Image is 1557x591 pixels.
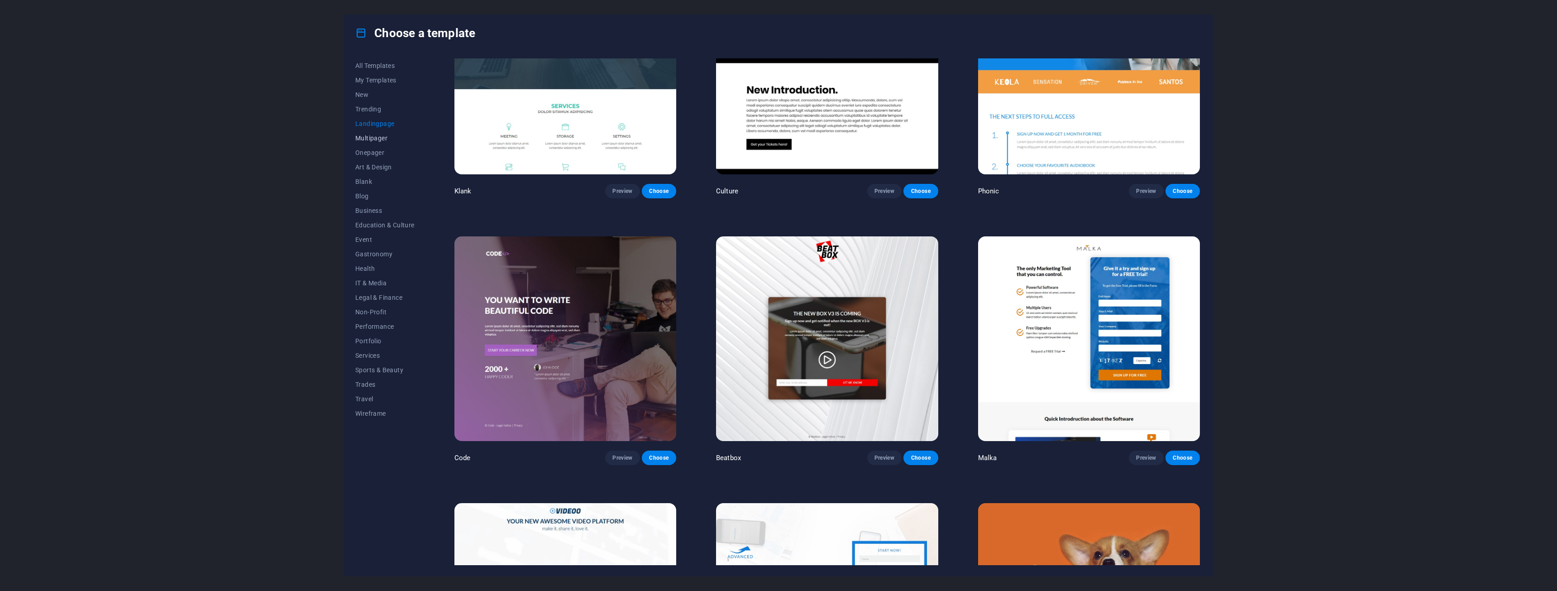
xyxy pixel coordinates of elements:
span: IT & Media [355,279,415,287]
button: Event [355,232,415,247]
img: Malka [978,236,1200,441]
span: Multipager [355,135,415,142]
button: Blog [355,189,415,203]
span: Blog [355,192,415,200]
span: Choose [1173,187,1193,195]
span: Preview [612,187,632,195]
button: Choose [642,451,676,465]
button: Services [355,348,415,363]
button: Education & Culture [355,218,415,232]
span: Wireframe [355,410,415,417]
span: Event [355,236,415,243]
button: IT & Media [355,276,415,290]
p: Beatbox [716,453,741,462]
button: Preview [867,184,902,198]
span: Preview [874,454,894,461]
span: Non-Profit [355,308,415,316]
button: Trending [355,102,415,116]
span: Preview [874,187,894,195]
span: Gastronomy [355,250,415,258]
button: Portfolio [355,334,415,348]
span: Health [355,265,415,272]
span: Legal & Finance [355,294,415,301]
button: Choose [903,184,938,198]
button: Gastronomy [355,247,415,261]
button: My Templates [355,73,415,87]
button: Choose [642,184,676,198]
span: Services [355,352,415,359]
span: Art & Design [355,163,415,171]
button: Travel [355,392,415,406]
span: Business [355,207,415,214]
span: Preview [1136,187,1156,195]
button: Choose [903,451,938,465]
img: Code [454,236,676,441]
span: Performance [355,323,415,330]
button: Performance [355,319,415,334]
span: Preview [1136,454,1156,461]
span: Education & Culture [355,221,415,229]
h4: Choose a template [355,26,475,40]
img: Beatbox [716,236,938,441]
button: Choose [1165,451,1200,465]
span: Choose [1173,454,1193,461]
span: Sports & Beauty [355,366,415,374]
span: Trades [355,381,415,388]
button: Preview [867,451,902,465]
p: Klank [454,187,472,196]
button: Onepager [355,145,415,160]
span: Onepager [355,149,415,156]
button: Landingpage [355,116,415,131]
button: Preview [1129,184,1163,198]
span: Trending [355,106,415,113]
p: Malka [978,453,997,462]
button: Blank [355,174,415,189]
button: Legal & Finance [355,290,415,305]
span: Choose [911,454,931,461]
button: Preview [605,451,640,465]
span: Choose [649,187,669,195]
span: Blank [355,178,415,185]
button: Business [355,203,415,218]
span: New [355,91,415,98]
span: My Templates [355,77,415,84]
button: Preview [1129,451,1163,465]
span: Choose [911,187,931,195]
span: Travel [355,395,415,403]
span: Preview [612,454,632,461]
button: Preview [605,184,640,198]
p: Phonic [978,187,999,196]
button: Multipager [355,131,415,145]
span: Landingpage [355,120,415,127]
button: Sports & Beauty [355,363,415,377]
span: Choose [649,454,669,461]
p: Code [454,453,471,462]
button: Wireframe [355,406,415,421]
span: Portfolio [355,337,415,345]
button: Art & Design [355,160,415,174]
button: Non-Profit [355,305,415,319]
button: Trades [355,377,415,392]
button: Choose [1165,184,1200,198]
button: All Templates [355,58,415,73]
p: Culture [716,187,738,196]
button: Health [355,261,415,276]
button: New [355,87,415,102]
span: All Templates [355,62,415,69]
